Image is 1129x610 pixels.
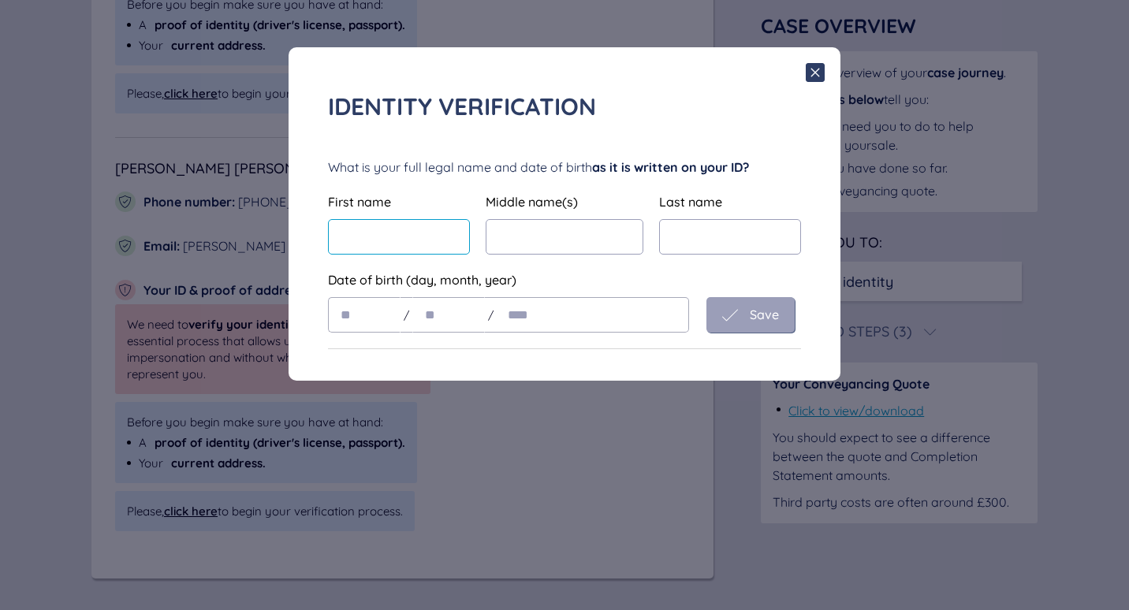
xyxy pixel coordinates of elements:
div: What is your full legal name and date of birth [328,158,801,177]
div: / [485,297,497,333]
span: Last name [659,194,722,210]
span: as it is written on your ID? [592,159,749,175]
span: Save [750,307,779,322]
div: / [401,297,412,333]
span: Date of birth (day, month, year) [328,272,516,288]
span: Middle name(s) [486,194,578,210]
span: First name [328,194,391,210]
span: Identity verification [328,91,596,121]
